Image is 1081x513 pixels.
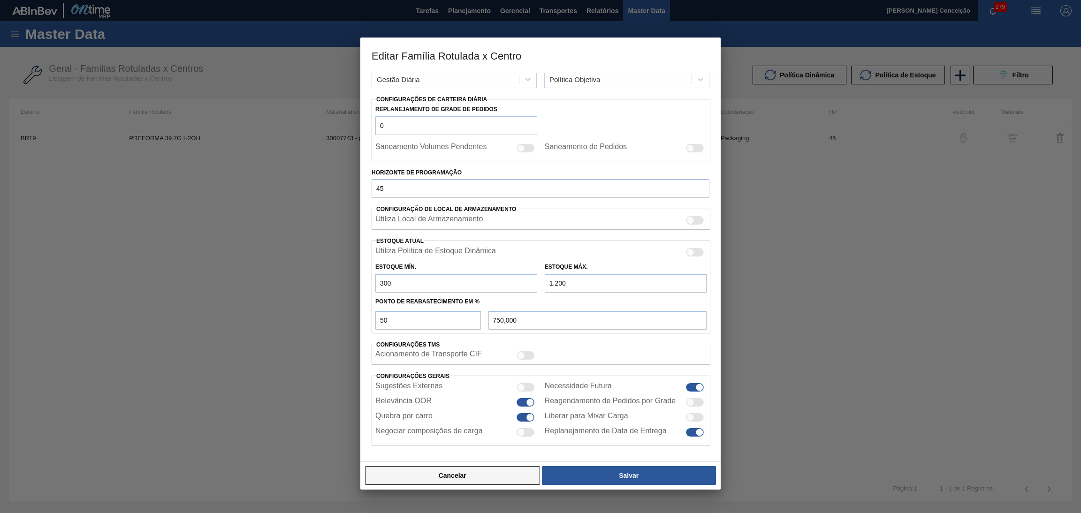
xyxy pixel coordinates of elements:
[360,38,721,73] h3: Editar Família Rotulada x Centro
[545,427,667,438] label: Replanejamento de Data de Entrega
[542,466,716,485] button: Salvar
[545,382,612,393] label: Necessidade Futura
[376,373,449,379] span: Configurações Gerais
[376,96,487,103] span: Configurações de Carteira Diária
[376,206,516,212] span: Configuração de Local de Armazenamento
[375,264,416,270] label: Estoque Mín.
[375,412,433,423] label: Quebra por carro
[545,143,627,154] label: Saneamento de Pedidos
[375,397,432,408] label: Relevância OOR
[372,166,709,180] label: Horizonte de Programação
[549,75,600,83] div: Política Objetiva
[545,412,628,423] label: Liberar para Mixar Carga
[375,382,442,393] label: Sugestões Externas
[375,215,483,226] label: Quando ativada, o sistema irá exibir os estoques de diferentes locais de armazenamento.
[375,298,480,305] label: Ponto de Reabastecimento em %
[375,247,496,258] label: Quando ativada, o sistema irá usar os estoques usando a Política de Estoque Dinâmica.
[365,466,540,485] button: Cancelar
[375,103,537,116] label: Replanejamento de Grade de Pedidos
[375,143,487,154] label: Saneamento Volumes Pendentes
[545,397,676,408] label: Reagendamento de Pedidos por Grade
[545,264,588,270] label: Estoque Máx.
[375,350,482,361] label: Acionamento de Transporte CIF
[376,341,440,348] label: Configurações TMS
[375,427,483,438] label: Negociar composições de carga
[377,75,420,83] div: Gestão Diária
[376,238,424,244] label: Estoque Atual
